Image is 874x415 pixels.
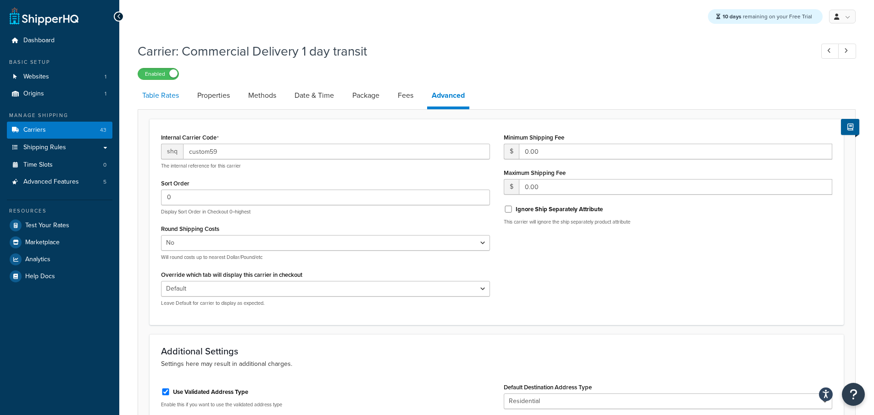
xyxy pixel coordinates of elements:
[723,12,812,21] span: remaining on your Free Trial
[161,346,832,356] h3: Additional Settings
[161,180,189,187] label: Sort Order
[7,68,112,85] a: Websites1
[161,300,490,307] p: Leave Default for carrier to display as expected.
[244,84,281,107] a: Methods
[504,384,592,391] label: Default Destination Address Type
[290,84,339,107] a: Date & Time
[161,208,490,215] p: Display Sort Order in Checkout 0=highest
[7,268,112,285] a: Help Docs
[838,44,856,59] a: Next Record
[161,359,832,369] p: Settings here may result in additional charges.
[161,144,183,159] span: shq
[821,44,839,59] a: Previous Record
[516,205,603,213] label: Ignore Ship Separately Attribute
[23,144,66,151] span: Shipping Rules
[161,401,490,408] p: Enable this if you want to use the validated address type
[103,178,106,186] span: 5
[23,126,46,134] span: Carriers
[161,134,219,141] label: Internal Carrier Code
[23,90,44,98] span: Origins
[23,178,79,186] span: Advanced Features
[7,174,112,191] a: Advanced Features5
[173,388,248,396] label: Use Validated Address Type
[7,85,112,102] a: Origins1
[23,161,53,169] span: Time Slots
[138,68,178,79] label: Enabled
[7,234,112,251] a: Marketplace
[7,112,112,119] div: Manage Shipping
[841,119,859,135] button: Show Help Docs
[427,84,469,109] a: Advanced
[161,225,219,232] label: Round Shipping Costs
[25,273,55,280] span: Help Docs
[348,84,384,107] a: Package
[105,90,106,98] span: 1
[504,219,833,225] p: This carrier will ignore the ship separately product attribute
[161,254,490,261] p: Will round costs up to nearest Dollar/Pound/etc
[842,383,865,406] button: Open Resource Center
[161,271,302,278] label: Override which tab will display this carrier in checkout
[7,157,112,174] a: Time Slots0
[23,37,55,45] span: Dashboard
[7,32,112,49] a: Dashboard
[723,12,741,21] strong: 10 days
[138,42,804,60] h1: Carrier: Commercial Delivery 1 day transit
[7,139,112,156] a: Shipping Rules
[7,58,112,66] div: Basic Setup
[25,256,50,264] span: Analytics
[138,84,184,107] a: Table Rates
[504,179,519,195] span: $
[504,134,564,141] label: Minimum Shipping Fee
[25,239,60,247] span: Marketplace
[161,163,490,169] p: The internal reference for this carrier
[193,84,234,107] a: Properties
[25,222,69,230] span: Test Your Rates
[100,126,106,134] span: 43
[7,217,112,234] a: Test Your Rates
[103,161,106,169] span: 0
[23,73,49,81] span: Websites
[7,251,112,268] a: Analytics
[504,144,519,159] span: $
[393,84,418,107] a: Fees
[7,85,112,102] li: Origins
[7,174,112,191] li: Advanced Features
[7,207,112,215] div: Resources
[105,73,106,81] span: 1
[7,122,112,139] li: Carriers
[7,68,112,85] li: Websites
[7,122,112,139] a: Carriers43
[7,157,112,174] li: Time Slots
[504,169,566,176] label: Maximum Shipping Fee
